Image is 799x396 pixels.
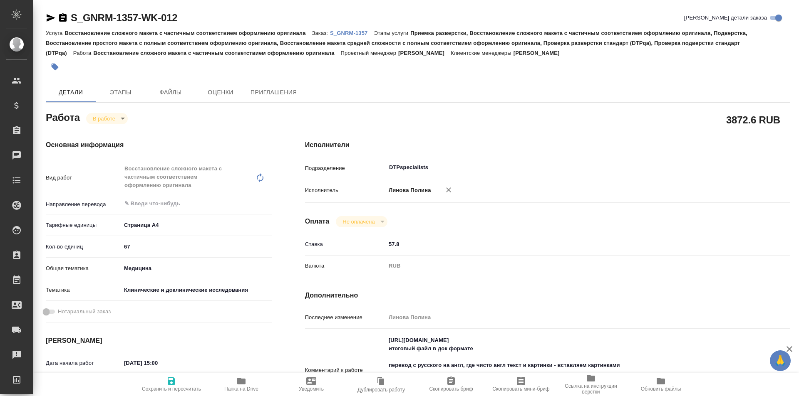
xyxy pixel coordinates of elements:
[46,359,121,367] p: Дата начала работ
[58,307,111,316] span: Нотариальный заказ
[136,373,206,396] button: Сохранить и пересчитать
[357,387,405,393] span: Дублировать работу
[745,167,747,168] button: Open
[439,181,458,199] button: Удалить исполнителя
[251,87,297,98] span: Приглашения
[46,336,272,346] h4: [PERSON_NAME]
[46,13,56,23] button: Скопировать ссылку для ЯМессенджера
[341,50,398,56] p: Проектный менеджер
[773,352,787,369] span: 🙏
[312,30,330,36] p: Заказ:
[386,186,431,194] p: Линова Полина
[46,264,121,273] p: Общая тематика
[556,373,626,396] button: Ссылка на инструкции верстки
[561,383,621,395] span: Ссылка на инструкции верстки
[305,240,386,248] p: Ставка
[486,373,556,396] button: Скопировать мини-бриф
[46,286,121,294] p: Тематика
[626,373,696,396] button: Обновить файлы
[46,30,65,36] p: Услуга
[386,238,749,250] input: ✎ Введи что-нибудь
[386,311,749,323] input: Пустое поле
[305,366,386,374] p: Комментарий к работе
[46,200,121,209] p: Направление перевода
[641,386,681,392] span: Обновить файлы
[416,373,486,396] button: Скопировать бриф
[46,221,121,229] p: Тарифные единицы
[46,109,80,124] h2: Работа
[71,12,177,23] a: S_GNRM-1357-WK-012
[46,174,121,182] p: Вид работ
[374,30,410,36] p: Этапы услуги
[305,262,386,270] p: Валюта
[770,350,791,371] button: 🙏
[86,113,128,124] div: В работе
[46,140,272,150] h4: Основная информация
[58,13,68,23] button: Скопировать ссылку
[451,50,514,56] p: Клиентские менеджеры
[206,373,276,396] button: Папка на Drive
[492,386,549,392] span: Скопировать мини-бриф
[336,216,387,227] div: В работе
[386,259,749,273] div: RUB
[726,113,780,127] h2: 3872.6 RUB
[429,386,473,392] span: Скопировать бриф
[46,243,121,251] p: Кол-во единиц
[73,50,94,56] p: Работа
[299,386,324,392] span: Уведомить
[267,203,269,204] button: Open
[121,283,272,297] div: Клинические и доклинические исследования
[305,186,386,194] p: Исполнитель
[330,29,374,36] a: S_GNRM-1357
[305,164,386,172] p: Подразделение
[101,87,141,98] span: Этапы
[224,386,258,392] span: Папка на Drive
[276,373,346,396] button: Уведомить
[305,313,386,322] p: Последнее изменение
[305,290,790,300] h4: Дополнительно
[121,241,272,253] input: ✎ Введи что-нибудь
[46,30,747,56] p: Приемка разверстки, Восстановление сложного макета с частичным соответствием оформлению оригинала...
[201,87,241,98] span: Оценки
[340,218,377,225] button: Не оплачена
[330,30,374,36] p: S_GNRM-1357
[124,199,241,209] input: ✎ Введи что-нибудь
[514,50,566,56] p: [PERSON_NAME]
[65,30,312,36] p: Восстановление сложного макета с частичным соответствием оформлению оригинала
[90,115,118,122] button: В работе
[142,386,201,392] span: Сохранить и пересчитать
[51,87,91,98] span: Детали
[121,261,272,275] div: Медицина
[684,14,767,22] span: [PERSON_NAME] детали заказа
[346,373,416,396] button: Дублировать работу
[305,216,330,226] h4: Оплата
[46,58,64,76] button: Добавить тэг
[398,50,451,56] p: [PERSON_NAME]
[305,140,790,150] h4: Исполнители
[121,218,272,232] div: Страница А4
[151,87,191,98] span: Файлы
[93,50,340,56] p: Восстановление сложного макета с частичным соответствием оформлению оригинала
[121,357,194,369] input: ✎ Введи что-нибудь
